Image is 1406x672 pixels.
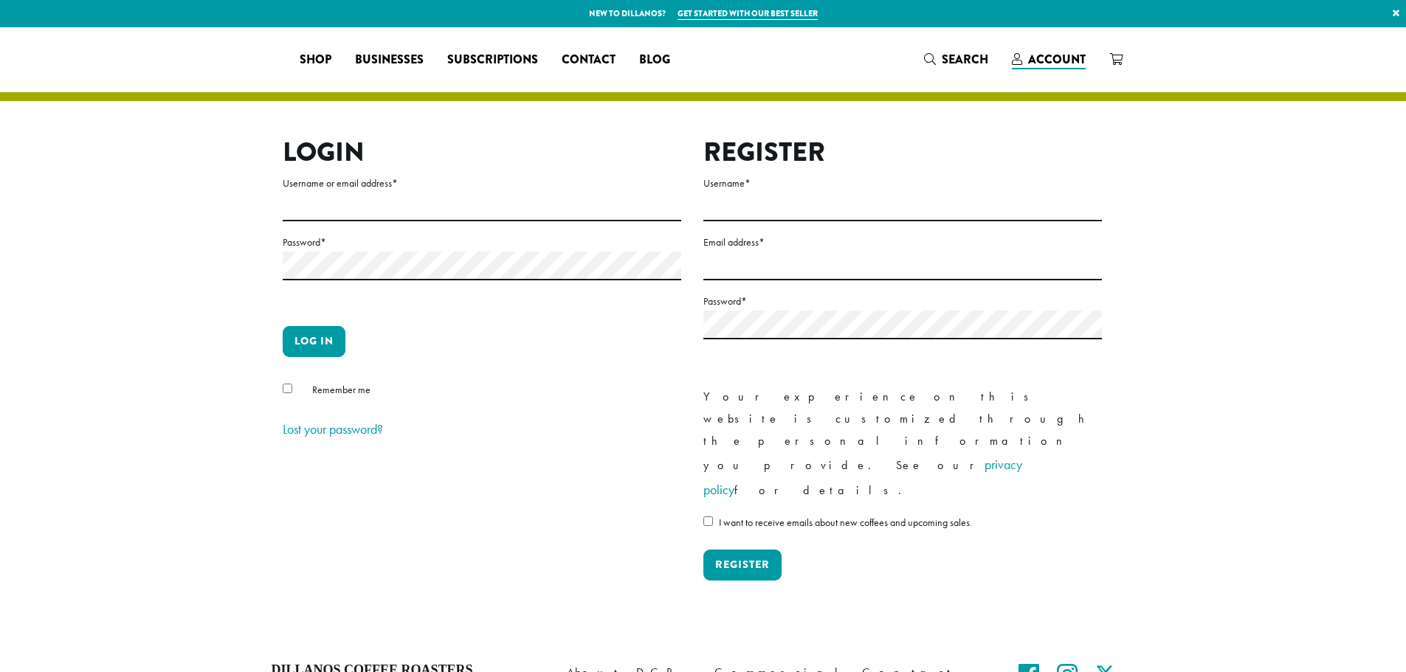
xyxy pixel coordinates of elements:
[283,174,681,193] label: Username or email address
[355,51,424,69] span: Businesses
[283,420,383,437] a: Lost your password?
[703,386,1102,502] p: Your experience on this website is customized through the personal information you provide. See o...
[562,51,616,69] span: Contact
[703,233,1102,252] label: Email address
[639,51,670,69] span: Blog
[703,516,713,526] input: I want to receive emails about new coffees and upcoming sales.
[283,233,681,252] label: Password
[942,51,988,68] span: Search
[283,326,345,357] button: Log in
[447,51,538,69] span: Subscriptions
[300,51,331,69] span: Shop
[703,136,1102,168] h2: Register
[283,136,681,168] h2: Login
[1028,51,1086,68] span: Account
[912,47,1000,72] a: Search
[678,7,818,20] a: Get started with our best seller
[288,48,343,72] a: Shop
[703,174,1102,193] label: Username
[312,383,371,396] span: Remember me
[703,550,782,581] button: Register
[719,516,972,529] span: I want to receive emails about new coffees and upcoming sales.
[703,292,1102,311] label: Password
[703,456,1022,498] a: privacy policy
